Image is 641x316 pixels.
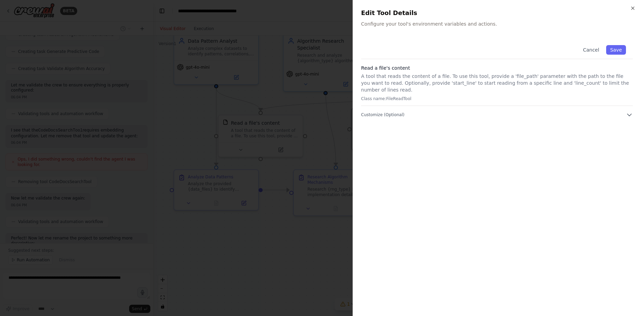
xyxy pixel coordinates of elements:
[361,20,633,27] p: Configure your tool's environment variables and actions.
[606,45,626,55] button: Save
[361,112,405,118] span: Customize (Optional)
[579,45,603,55] button: Cancel
[361,96,633,101] p: Class name: FileReadTool
[361,73,633,93] p: A tool that reads the content of a file. To use this tool, provide a 'file_path' parameter with t...
[361,111,633,118] button: Customize (Optional)
[361,8,633,18] h2: Edit Tool Details
[361,65,633,71] h3: Read a file's content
